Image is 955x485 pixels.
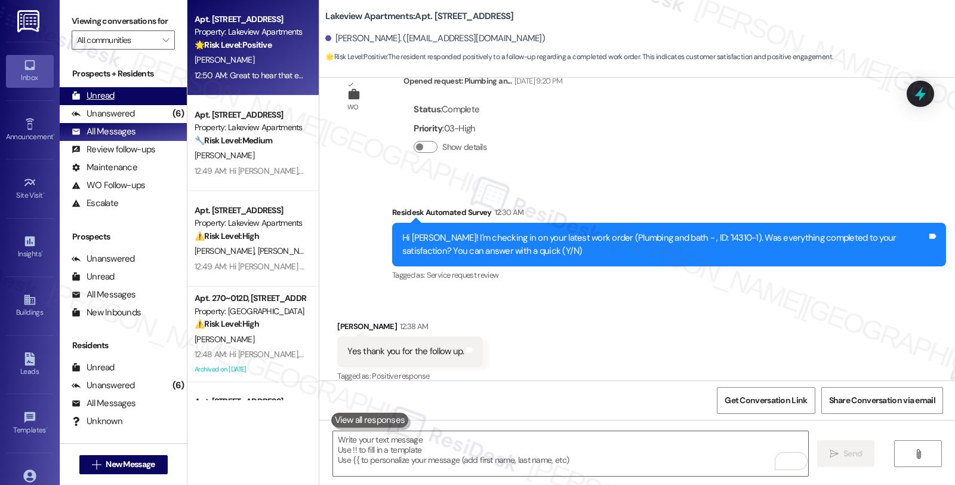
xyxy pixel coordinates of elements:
div: All Messages [72,288,135,301]
div: Property: Lakeview Apartments [195,121,305,134]
span: [PERSON_NAME] [195,245,258,256]
span: • [46,424,48,432]
button: Send [817,440,875,467]
strong: ⚠️ Risk Level: High [195,231,259,241]
a: Buildings [6,290,54,322]
div: 12:30 AM [492,206,524,219]
textarea: To enrich screen reader interactions, please activate Accessibility in Grammarly extension settings [333,431,808,476]
button: Share Conversation via email [821,387,943,414]
b: Lakeview Apartments: Apt. [STREET_ADDRESS] [325,10,513,23]
div: Unanswered [72,108,135,120]
div: (6) [170,376,187,395]
div: Apt. [STREET_ADDRESS] [195,109,305,121]
img: ResiDesk Logo [17,10,42,32]
div: (6) [170,105,187,123]
div: Opened request: Plumbing an... [403,75,562,91]
span: [PERSON_NAME] [195,150,254,161]
div: Apt. [STREET_ADDRESS] [195,204,305,217]
div: [PERSON_NAME] [337,320,483,337]
span: Get Conversation Link [725,394,807,407]
div: : Complete [414,100,491,119]
label: Viewing conversations for [72,12,175,30]
div: Review follow-ups [72,143,155,156]
div: Residents [60,339,187,352]
span: : The resident responded positively to a follow-up regarding a completed work order. This indicat... [325,51,833,63]
div: Maintenance [72,161,137,174]
a: Leads [6,349,54,381]
div: Property: Lakeview Apartments [195,217,305,229]
span: [PERSON_NAME] [195,54,254,65]
div: All Messages [72,397,135,410]
div: Prospects + Residents [60,67,187,80]
div: New Inbounds [72,306,141,319]
div: Hi [PERSON_NAME]! I'm checking in on your latest work order (Plumbing and bath - , ID: '14310-1).... [402,232,927,257]
span: Service request review [427,270,499,280]
div: All Messages [72,125,135,138]
div: WO [347,101,359,113]
div: Tagged as: [337,367,483,385]
div: Apt. [STREET_ADDRESS] [195,395,305,408]
div: Residesk Automated Survey [392,206,946,223]
strong: ⚠️ Risk Level: High [195,318,259,329]
a: Inbox [6,55,54,87]
span: • [43,189,45,198]
div: [DATE] 9:20 PM [512,75,563,87]
span: • [41,248,43,256]
strong: 🌟 Risk Level: Positive [195,39,272,50]
input: All communities [77,30,156,50]
div: Tagged as: [392,266,946,284]
a: Site Visit • [6,173,54,205]
span: [PERSON_NAME] [195,334,254,345]
span: Positive response [372,371,429,381]
label: Show details [442,141,486,154]
button: Get Conversation Link [717,387,815,414]
b: Priority [414,122,442,134]
a: Templates • [6,407,54,440]
i:  [914,449,923,459]
div: Unanswered [72,253,135,265]
div: Unanswered [72,379,135,392]
span: New Message [106,458,155,471]
div: [PERSON_NAME]. ([EMAIL_ADDRESS][DOMAIN_NAME]) [325,32,545,45]
div: Escalate [72,197,118,210]
strong: 🔧 Risk Level: Medium [195,135,272,146]
div: WO Follow-ups [72,179,145,192]
span: [PERSON_NAME] [258,245,318,256]
strong: 🌟 Risk Level: Positive [325,52,387,62]
div: 12:38 AM [397,320,429,333]
span: Send [843,447,862,460]
i:  [162,35,169,45]
div: Archived on [DATE] [193,362,306,377]
div: Apt. [STREET_ADDRESS] [195,13,305,26]
div: Property: Lakeview Apartments [195,26,305,38]
div: Prospects [60,231,187,243]
div: Property: [GEOGRAPHIC_DATA] [195,305,305,318]
div: Unread [72,271,115,283]
span: • [53,131,55,139]
i:  [830,449,839,459]
button: New Message [79,455,168,474]
div: Unread [72,90,115,102]
i:  [92,460,101,469]
div: Unread [72,361,115,374]
div: Yes thank you for the follow up. [347,345,464,358]
b: Status [414,103,440,115]
div: Unknown [72,415,122,428]
a: Insights • [6,231,54,263]
div: Apt. 270~012D, [STREET_ADDRESS] [195,292,305,305]
span: Share Conversation via email [829,394,935,407]
div: : 03-High [414,119,491,138]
